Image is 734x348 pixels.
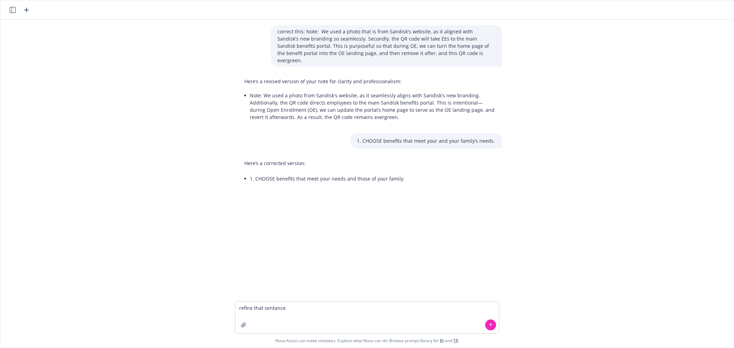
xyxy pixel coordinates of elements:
a: TR [454,338,459,344]
p: Here’s a revised version of your note for clarity and professionalism: [245,78,495,85]
p: Here’s a corrected version: [245,160,405,167]
p: correct this: Note: We used a photo that is from Sandisk's website, as it aligned with Sandisk's ... [278,28,495,64]
li: CHOOSE benefits that meet your needs and those of your family. [256,174,405,184]
a: BI [440,338,444,344]
textarea: refine that sentance [235,302,499,333]
li: CHOOSE benefits that meet your and your family’s needs. [363,136,495,146]
span: Nova Assist can make mistakes. Explore what Nova can do: Browse prompt library for and [276,334,459,348]
li: Note: We used a photo from Sandisk's website, as it seamlessly aligns with Sandisk's new branding... [250,90,495,122]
